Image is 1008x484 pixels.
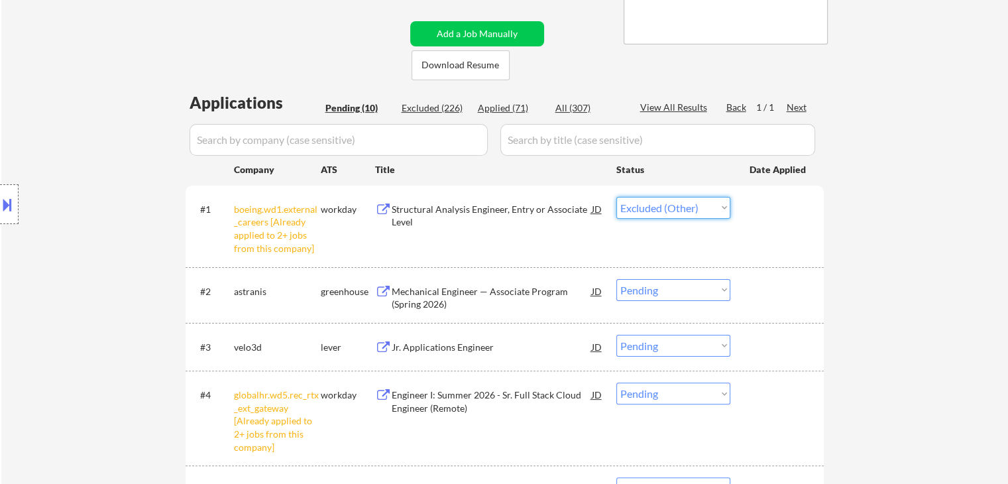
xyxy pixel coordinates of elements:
[500,124,815,156] input: Search by title (case sensitive)
[321,163,375,176] div: ATS
[234,285,321,298] div: astranis
[412,50,510,80] button: Download Resume
[590,279,604,303] div: JD
[190,124,488,156] input: Search by company (case sensitive)
[200,389,223,402] div: #4
[200,341,223,354] div: #3
[392,389,592,414] div: Engineer I: Summer 2026 - Sr. Full Stack Cloud Engineer (Remote)
[190,95,321,111] div: Applications
[726,101,748,114] div: Back
[321,203,375,216] div: workday
[234,203,321,255] div: boeing.wd1.external_careers [Already applied to 2+ jobs from this company]
[321,285,375,298] div: greenhouse
[321,389,375,402] div: workday
[321,341,375,354] div: lever
[392,285,592,311] div: Mechanical Engineer — Associate Program (Spring 2026)
[234,163,321,176] div: Company
[375,163,604,176] div: Title
[410,21,544,46] button: Add a Job Manually
[616,157,730,181] div: Status
[590,335,604,359] div: JD
[402,101,468,115] div: Excluded (226)
[478,101,544,115] div: Applied (71)
[756,101,787,114] div: 1 / 1
[555,101,622,115] div: All (307)
[590,197,604,221] div: JD
[590,383,604,406] div: JD
[234,389,321,454] div: globalhr.wd5.rec_rtx_ext_gateway [Already applied to 2+ jobs from this company]
[234,341,321,354] div: velo3d
[392,203,592,229] div: Structural Analysis Engineer, Entry or Associate Level
[325,101,392,115] div: Pending (10)
[750,163,808,176] div: Date Applied
[392,341,592,354] div: Jr. Applications Engineer
[640,101,711,114] div: View All Results
[787,101,808,114] div: Next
